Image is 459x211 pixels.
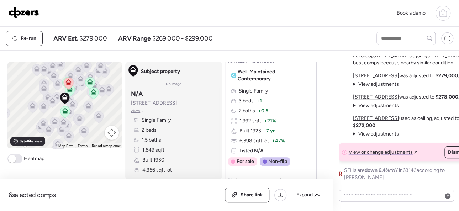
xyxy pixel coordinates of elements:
img: Logo [9,7,39,18]
summary: View adjustments [353,102,399,109]
span: View adjustments [358,102,399,109]
span: 6 selected comps [9,191,56,199]
summary: View adjustments [353,131,399,138]
a: Open this area in Google Maps (opens a new window) [9,139,33,148]
span: Non-flip [268,158,287,165]
span: Listed [239,147,264,154]
img: Google [9,139,33,148]
span: 1,649 sqft [142,147,164,154]
span: 6,398 sqft lot [239,137,269,144]
span: 2 beds [142,127,157,134]
a: Terms (opens in new tab) [78,144,88,148]
h3: N/A [131,90,143,98]
a: [STREET_ADDRESS] [353,94,399,100]
button: Map Data [58,143,73,148]
span: Subject property [141,68,180,75]
strong: 279,000 [438,73,458,79]
span: $269,000 - $299,000 [152,34,212,43]
span: 3 beds [239,97,254,105]
span: Well-Maintained – Contemporary [238,68,311,83]
span: Book a demo [397,10,426,16]
span: + 21% [264,117,276,125]
span: + 47% [272,137,285,144]
span: Built 1930 [142,157,164,164]
span: No image [166,81,181,87]
a: [STREET_ADDRESS] [353,115,399,121]
span: ARV Est. [53,34,78,43]
span: View adjustments [358,81,399,87]
span: 1.5 baths [142,137,161,144]
span: For sale [237,158,254,165]
span: N/A [253,148,264,154]
span: + 0.5 [258,107,268,115]
span: • [142,108,143,114]
span: ARV Range [118,34,151,43]
span: [STREET_ADDRESS] [131,100,177,107]
span: Single Family [142,117,171,124]
strong: 272,000 [356,122,375,128]
button: Map camera controls [105,126,119,140]
span: -7 yr [264,127,275,134]
span: Built 1923 [239,127,261,134]
strong: 278,000 [438,94,458,100]
span: Share link [241,191,263,199]
summary: View adjustments [353,81,399,88]
span: 2 baths [239,107,255,115]
a: Report a map error [92,144,120,148]
a: [STREET_ADDRESS] [353,73,399,79]
span: $279,000 [79,34,107,43]
a: View or change adjustments [349,149,417,156]
span: View or change adjustments [349,149,413,156]
span: View adjustments [358,131,399,137]
span: Satellite view [20,138,42,144]
span: Single Family [239,88,268,95]
span: Zillow [131,108,141,114]
p: was adjusted to $ . [353,72,459,79]
span: Expand [296,191,313,199]
span: + 1 [257,97,262,105]
span: Re-run [21,35,36,42]
span: Heatmap [24,155,44,162]
span: down 6.4% [364,167,389,173]
span: 4,356 sqft lot [142,167,172,174]
span: 1,992 sqft [239,117,261,125]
